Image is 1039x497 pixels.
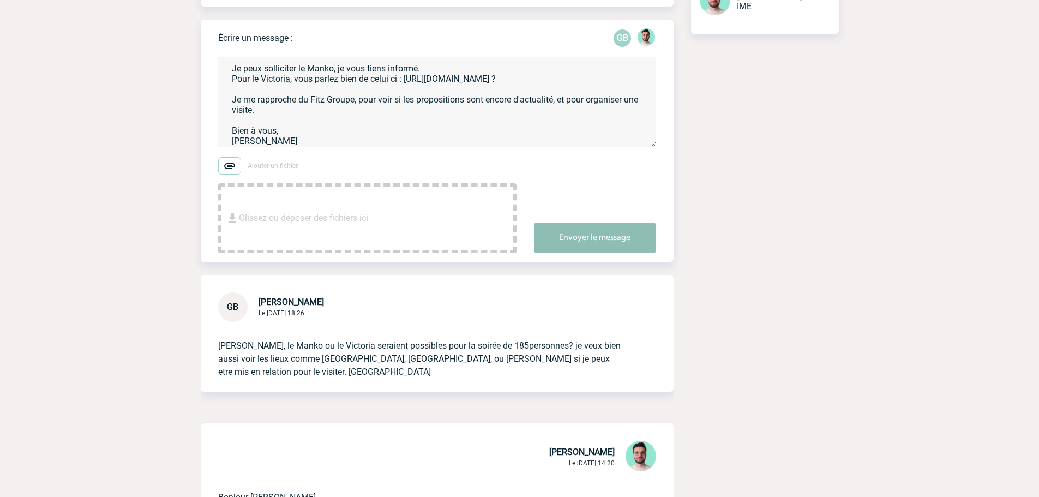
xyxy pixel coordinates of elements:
[626,441,656,471] img: 121547-2.png
[227,302,238,312] span: GB
[549,447,615,457] span: [PERSON_NAME]
[248,162,298,170] span: Ajouter un fichier
[218,322,626,379] p: [PERSON_NAME], le Manko ou le Victoria seraient possibles pour la soirée de 185personnes? je veux...
[534,223,656,253] button: Envoyer le message
[218,33,293,43] p: Écrire un message :
[638,28,655,48] div: Benjamin ROLAND
[737,1,752,11] span: IME
[638,28,655,46] img: 121547-2.png
[569,459,615,467] span: Le [DATE] 14:20
[226,212,239,225] img: file_download.svg
[239,191,368,245] span: Glissez ou déposer des fichiers ici
[259,309,304,317] span: Le [DATE] 18:26
[259,297,324,307] span: [PERSON_NAME]
[614,29,631,47] p: GB
[614,29,631,47] div: Geoffroy BOUDON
